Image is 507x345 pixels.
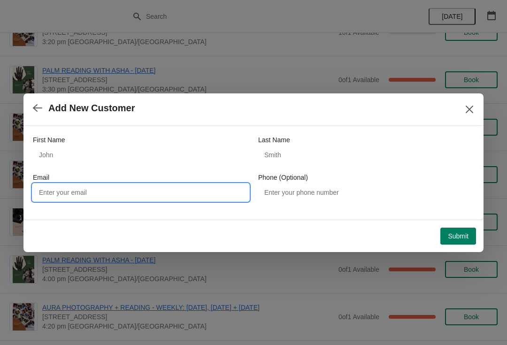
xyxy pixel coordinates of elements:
input: John [33,146,249,163]
span: Submit [448,232,469,240]
input: Smith [258,146,474,163]
label: Last Name [258,135,290,145]
button: Close [461,101,478,118]
label: Email [33,173,49,182]
input: Enter your phone number [258,184,474,201]
input: Enter your email [33,184,249,201]
label: First Name [33,135,65,145]
h2: Add New Customer [48,103,135,114]
label: Phone (Optional) [258,173,308,182]
button: Submit [440,228,476,245]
